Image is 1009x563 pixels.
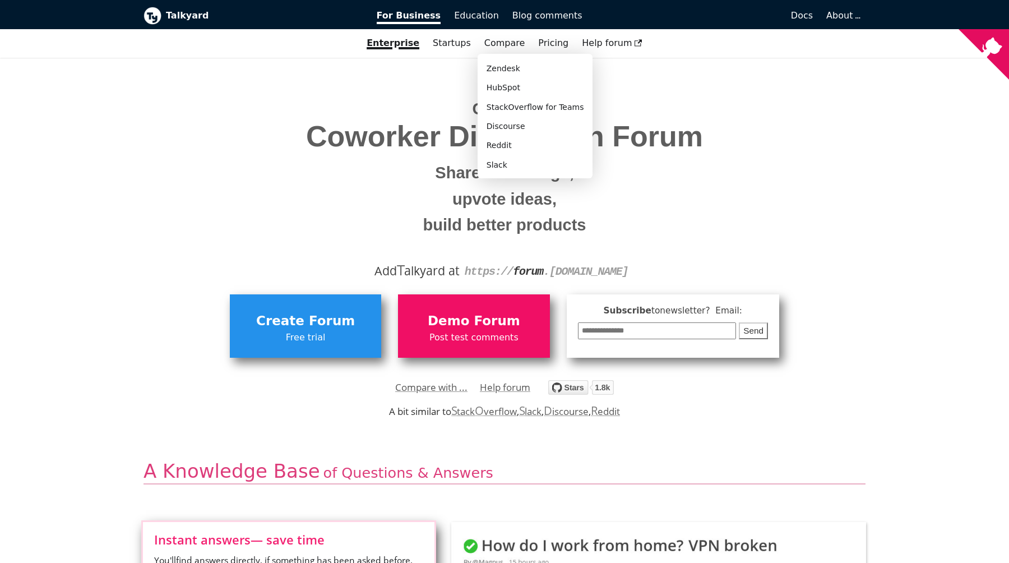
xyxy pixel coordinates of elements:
a: Slack [482,156,589,174]
span: R [591,403,598,418]
span: Create Forum [235,311,376,332]
span: Education [454,10,499,21]
a: Reddit [591,405,620,418]
span: of Questions & Answers [323,464,493,481]
a: Enterprise [360,34,426,53]
a: Education [447,6,506,25]
a: Pricing [531,34,575,53]
span: For Business [377,10,441,24]
span: S [519,403,525,418]
a: About [826,10,859,21]
span: Docs [791,10,813,21]
a: HubSpot [482,79,589,96]
img: talkyard.svg [548,380,614,395]
span: Demo Forum [404,311,544,332]
small: build better products [152,212,857,238]
button: Send [739,322,768,340]
a: Slack [519,405,541,418]
h2: A Knowledge Base [144,459,865,484]
span: Coworker Discussion Forum [152,121,857,153]
a: For Business [370,6,448,25]
span: T [397,260,405,280]
a: Docs [589,6,820,25]
a: Discourse [482,118,589,135]
span: to newsletter ? Email: [651,306,742,316]
span: D [544,403,552,418]
a: Zendesk [482,60,589,77]
span: Post test comments [404,330,544,345]
span: Blog comments [512,10,582,21]
code: https:// . [DOMAIN_NAME] [465,265,628,278]
b: Talkyard [166,8,361,23]
a: Demo ForumPost test comments [398,294,549,357]
span: Help forum [582,38,642,48]
img: Talkyard logo [144,7,161,25]
a: Reddit [482,137,589,154]
a: Star debiki/talkyard on GitHub [548,382,614,398]
a: Compare with ... [395,379,468,396]
a: Help forum [480,379,530,396]
small: Share knowledge, [152,160,857,186]
span: S [451,403,457,418]
a: StackOverflow for Teams [482,99,589,116]
span: Free trial [235,330,376,345]
a: Talkyard logoTalkyard [144,7,361,25]
span: Create a [473,100,537,118]
a: StackOverflow [451,405,517,418]
a: Create ForumFree trial [230,294,381,357]
div: Add alkyard at [152,261,857,280]
span: O [475,403,484,418]
span: Subscribe [578,304,769,318]
span: Instant answers — save time [154,533,423,546]
a: Discourse [544,405,588,418]
a: Startups [426,34,478,53]
small: upvote ideas, [152,186,857,213]
a: Compare [484,38,525,48]
a: Help forum [575,34,649,53]
strong: forum [513,265,543,278]
a: Blog comments [506,6,589,25]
